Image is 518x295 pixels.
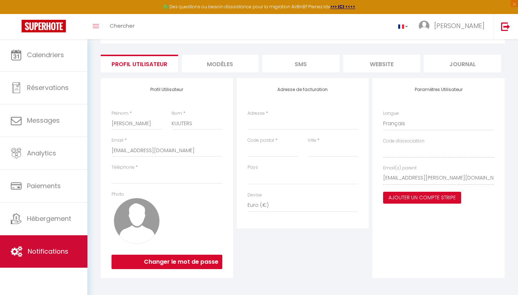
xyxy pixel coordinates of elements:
span: Notifications [28,247,68,256]
button: Ajouter un compte Stripe [383,192,461,204]
label: Pays [247,164,258,171]
label: Photo [112,191,124,198]
img: avatar.png [114,198,160,244]
span: Réservations [27,83,69,92]
h4: Profil Utilisateur [112,87,222,92]
li: Profil Utilisateur [101,55,178,72]
a: ... [PERSON_NAME] [413,14,494,39]
label: Prénom [112,110,128,117]
label: Ville [308,137,316,144]
span: Paiements [27,181,61,190]
label: Langue [383,110,399,117]
li: Journal [424,55,501,72]
label: Devise [247,192,262,199]
img: Super Booking [22,20,66,32]
h4: Adresse de facturation [247,87,358,92]
label: Téléphone [112,164,135,171]
label: Adresse [247,110,265,117]
span: Chercher [110,22,135,29]
img: logout [501,22,510,31]
span: Messages [27,116,60,125]
li: SMS [262,55,340,72]
button: Changer le mot de passe [112,255,222,269]
li: MODÈLES [182,55,259,72]
img: ... [419,21,430,31]
a: Chercher [104,14,140,39]
label: Code d'association [383,138,424,145]
label: Nom [172,110,182,117]
label: Email(s) parent [383,165,417,172]
span: Hébergement [27,214,71,223]
label: Code postal [247,137,274,144]
h4: Paramètres Utilisateur [383,87,494,92]
a: >>> ICI <<<< [330,4,355,10]
span: Calendriers [27,50,64,59]
span: [PERSON_NAME] [434,21,485,30]
li: website [343,55,421,72]
label: Email [112,137,123,144]
span: Analytics [27,149,56,158]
